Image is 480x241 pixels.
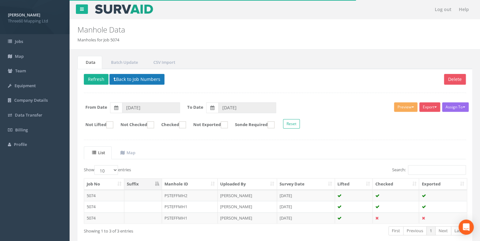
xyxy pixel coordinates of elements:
[109,74,164,85] button: Back to Job Numbers
[442,102,469,112] button: Assign To
[84,165,131,175] label: Show entries
[84,212,124,224] td: 5074
[114,121,154,128] label: Not Checked
[120,150,135,155] uib-tab-heading: Map
[218,178,277,190] th: Uploaded By: activate to sort column ascending
[403,226,427,235] a: Previous
[435,226,451,235] a: Next
[92,150,105,155] uib-tab-heading: List
[187,104,203,110] label: To Date
[84,201,124,212] td: 5074
[84,74,108,85] button: Refresh
[444,74,466,85] button: Delete
[187,121,228,128] label: Not Exported
[335,178,373,190] th: Lifted: activate to sort column ascending
[162,212,218,224] td: PSTEFFMH1
[419,102,440,112] button: Export
[277,212,335,224] td: [DATE]
[84,190,124,201] td: 5074
[162,178,218,190] th: Manhole ID: activate to sort column ascending
[15,83,36,88] span: Equipment
[8,10,62,24] a: [PERSON_NAME] Three60 Mapping Ltd
[15,127,28,133] span: Billing
[162,190,218,201] td: PSTEFFMH2
[155,121,186,128] label: Checked
[15,39,23,44] span: Jobs
[84,226,237,234] div: Showing 1 to 3 of 3 entries
[392,165,466,175] label: Search:
[112,146,142,159] a: Map
[372,178,419,190] th: Checked: activate to sort column ascending
[162,201,218,212] td: PSTEFFMH1
[77,56,102,69] a: Data
[451,226,466,235] a: Last
[229,121,274,128] label: Sonde Required
[79,121,113,128] label: Not Lifted
[14,97,48,103] span: Company Details
[85,104,107,110] label: From Date
[458,220,474,235] div: Open Intercom Messenger
[14,142,27,147] span: Profile
[277,201,335,212] td: [DATE]
[124,178,162,190] th: Suffix: activate to sort column descending
[8,12,40,18] strong: [PERSON_NAME]
[408,165,466,175] input: Search:
[77,26,405,34] h2: Manhole Data
[394,102,417,112] button: Preview
[277,190,335,201] td: [DATE]
[218,212,277,224] td: [PERSON_NAME]
[15,112,42,118] span: Data Transfer
[94,165,118,175] select: Showentries
[103,56,145,69] a: Batch Update
[8,18,62,24] span: Three60 Mapping Ltd
[77,37,119,43] li: Manholes for Job 5074
[426,226,435,235] a: 1
[84,146,112,159] a: List
[122,102,180,113] input: From Date
[277,178,335,190] th: Survey Date: activate to sort column ascending
[419,178,467,190] th: Exported: activate to sort column ascending
[145,56,182,69] a: CSV Import
[218,190,277,201] td: [PERSON_NAME]
[218,102,276,113] input: To Date
[15,53,24,59] span: Map
[218,201,277,212] td: [PERSON_NAME]
[84,178,124,190] th: Job No: activate to sort column ascending
[388,226,403,235] a: First
[15,68,26,74] span: Team
[283,119,300,129] button: Reset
